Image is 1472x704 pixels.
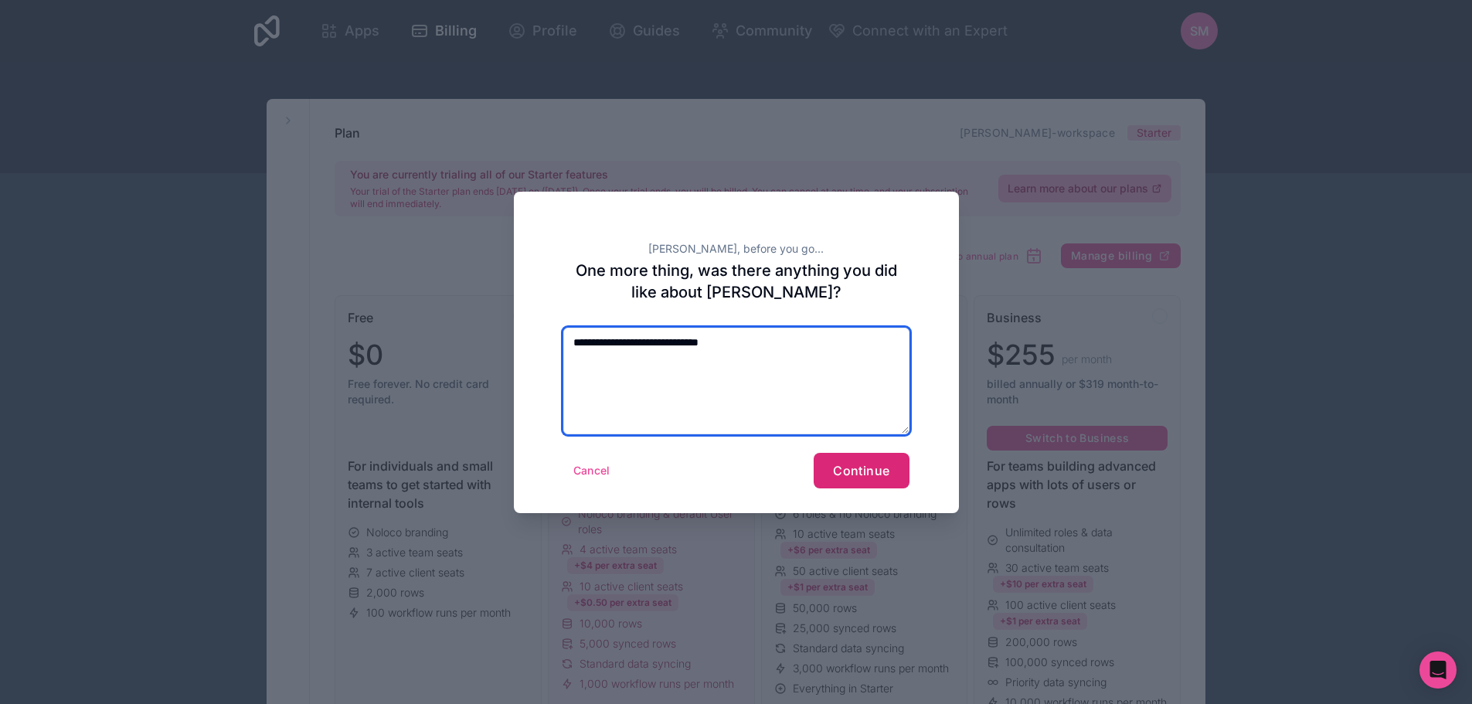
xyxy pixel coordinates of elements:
[814,453,909,488] button: Continue
[563,241,909,257] h2: [PERSON_NAME], before you go...
[833,463,889,478] span: Continue
[1419,651,1457,689] div: Open Intercom Messenger
[563,458,620,483] button: Cancel
[563,260,909,303] h2: One more thing, was there anything you did like about [PERSON_NAME]?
